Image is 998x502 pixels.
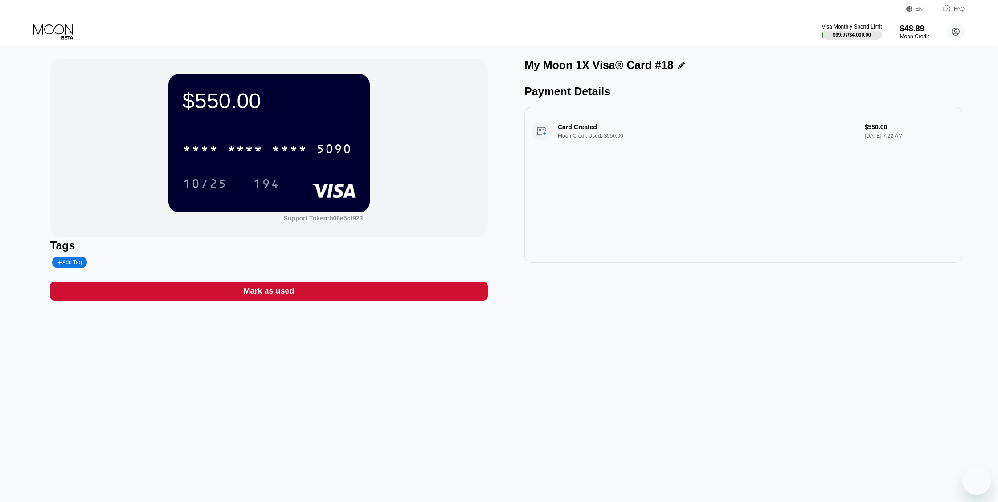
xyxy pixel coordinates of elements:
div: Add Tag [57,259,82,265]
div: FAQ [933,4,965,13]
div: Mark as used [243,286,294,296]
div: EN [916,6,923,12]
div: Moon Credit [900,33,929,40]
div: Support Token:b06e5cf923 [284,215,363,222]
div: Visa Monthly Spend Limit [822,24,882,30]
div: My Moon 1X Visa® Card #18 [524,59,674,72]
div: Tags [50,239,488,252]
div: Add Tag [52,257,87,268]
div: $550.00 [183,88,356,113]
div: 5090 [316,143,352,157]
div: 10/25 [183,178,227,192]
div: $48.89Moon Credit [900,24,929,40]
div: Payment Details [524,85,962,98]
div: Mark as used [50,282,488,301]
div: $99.97 / $4,000.00 [833,32,871,37]
iframe: Button to launch messaging window [962,466,991,495]
div: 194 [253,178,280,192]
div: Visa Monthly Spend Limit$99.97/$4,000.00 [822,24,882,40]
div: FAQ [954,6,965,12]
div: EN [906,4,933,13]
div: $48.89 [900,24,929,33]
div: 194 [246,172,286,195]
div: 10/25 [176,172,234,195]
div: Support Token: b06e5cf923 [284,215,363,222]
